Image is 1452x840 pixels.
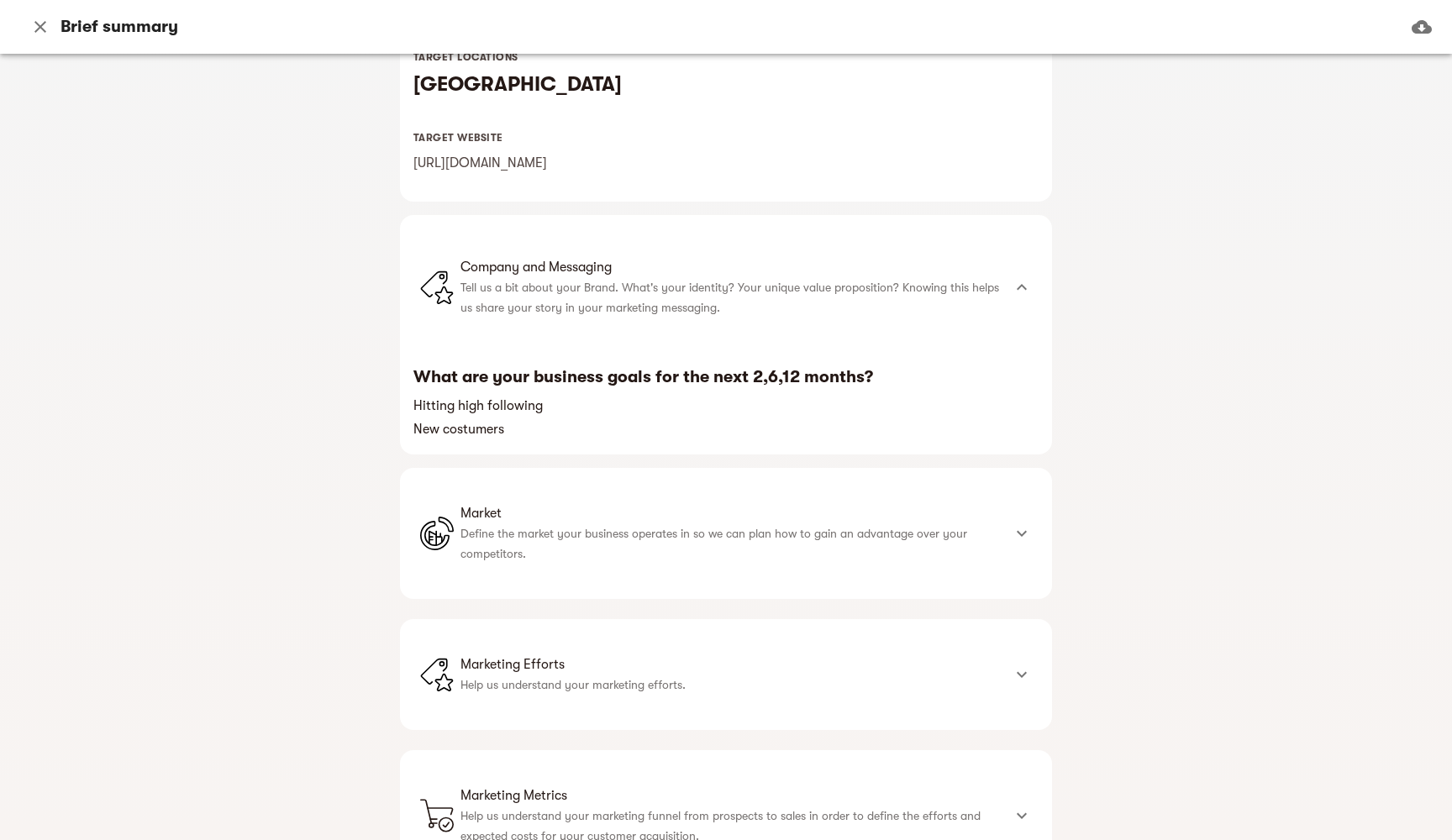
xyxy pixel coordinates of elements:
h6: Brief summary [60,16,178,38]
div: MarketDefine the market your business operates in so we can plan how to gain an advantage over yo... [400,468,1052,599]
p: Tell us a bit about your Brand. What's your identity? Your unique value proposition? Knowing this... [460,277,1002,318]
span: Market [460,503,1002,523]
img: market.svg [420,517,454,550]
span: Company and Messaging [460,257,1002,277]
span: Marketing Efforts [460,654,1002,675]
p: Help us understand your marketing efforts. [460,675,1002,695]
img: customerAcquisition.svg [420,799,454,832]
h6: What are your business goals for the next 2,6,12 months? [413,366,1039,388]
span: TARGET LOCATIONS [413,51,518,63]
img: brand.svg [420,658,454,691]
p: Define the market your business operates in so we can plan how to gain an advantage over your com... [460,523,1002,564]
div: Company and MessagingTell us a bit about your Brand. What's your identity? Your unique value prop... [400,215,1052,360]
h5: [GEOGRAPHIC_DATA] [413,71,1039,97]
div: Marketing EffortsHelp us understand your marketing efforts. [400,619,1052,730]
span: TARGET WEBSITE [413,132,503,144]
h6: New costumers [413,417,1039,441]
img: brand.svg [420,270,454,304]
h6: Hitting high following [413,394,1039,417]
span: Marketing Metrics [460,785,1002,806]
a: [URL][DOMAIN_NAME] [413,155,547,171]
